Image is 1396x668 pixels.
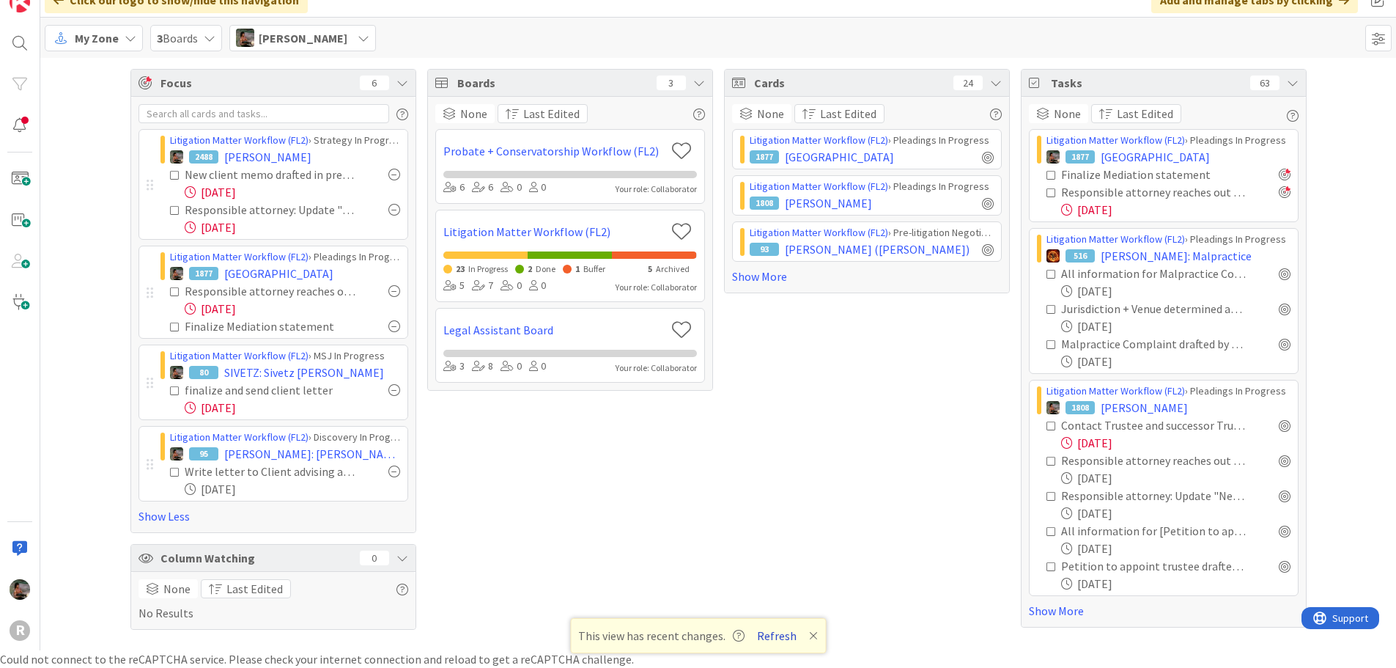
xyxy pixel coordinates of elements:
[1046,383,1290,399] div: › Pleadings In Progress
[501,180,522,196] div: 0
[575,263,580,274] span: 1
[750,226,888,239] a: Litigation Matter Workflow (FL2)
[757,105,784,122] span: None
[170,430,309,444] a: Litigation Matter Workflow (FL2)
[820,105,876,122] span: Last Edited
[648,263,652,274] span: 5
[1046,232,1290,247] div: › Pleadings In Progress
[1061,282,1290,300] div: [DATE]
[1061,300,1247,318] div: Jurisdiction + Venue determined and card updated to reflect both
[443,359,465,375] div: 3
[457,74,649,92] span: Boards
[160,74,348,92] span: Focus
[498,104,588,123] button: Last Edited
[185,463,356,480] div: Write letter to Client advising against trial
[1061,452,1247,469] div: Responsible attorney reaches out to client to review status + memo, preliminary analysis and disc...
[1250,76,1279,90] div: 63
[529,359,546,375] div: 0
[616,183,697,196] div: Your role: Collaborator
[732,268,1002,285] a: Show More
[1061,487,1247,504] div: Responsible attorney: Update "Next Deadline" field on this card (if applicable)
[201,579,291,598] button: Last Edited
[170,249,400,265] div: › Pleadings In Progress
[224,445,400,463] span: [PERSON_NAME]: [PERSON_NAME]
[185,381,356,399] div: finalize and send client letter
[139,579,408,622] div: No Results
[1046,133,1290,148] div: › Pleadings In Progress
[501,278,522,294] div: 0
[185,282,356,300] div: Responsible attorney reaches out to client to review status + memo, preliminary analysis and disc...
[1117,105,1173,122] span: Last Edited
[185,201,356,219] div: Responsible attorney: Update "Next Deadline" field on this card (if applicable)
[1061,469,1290,487] div: [DATE]
[139,104,389,123] input: Search all cards and tasks...
[1061,434,1290,452] div: [DATE]
[1054,105,1081,122] span: None
[157,29,198,47] span: Boards
[1066,150,1095,164] div: 1877
[170,366,183,379] img: MW
[750,179,994,194] div: › Pleadings In Progress
[578,627,745,645] span: This view has recent changes.
[259,29,347,47] span: [PERSON_NAME]
[657,76,686,90] div: 3
[528,263,532,274] span: 2
[750,225,994,241] div: › Pre-litigation Negotiation
[157,31,163,45] b: 3
[443,321,665,339] a: Legal Assistant Board
[785,194,872,212] span: [PERSON_NAME]
[185,183,400,201] div: [DATE]
[750,243,779,256] div: 93
[224,148,311,166] span: [PERSON_NAME]
[456,263,465,274] span: 23
[1046,401,1060,414] img: MW
[953,76,983,90] div: 24
[1046,150,1060,164] img: MW
[236,29,254,47] img: MW
[1029,602,1299,620] a: Show More
[1061,504,1290,522] div: [DATE]
[1101,247,1252,265] span: [PERSON_NAME]: Malpractice
[754,74,946,92] span: Cards
[583,263,605,274] span: Buffer
[1101,399,1188,416] span: [PERSON_NAME]
[656,263,690,274] span: Archived
[785,148,894,166] span: [GEOGRAPHIC_DATA]
[472,359,493,375] div: 8
[170,267,183,280] img: MW
[529,180,546,196] div: 0
[529,278,546,294] div: 0
[170,133,400,148] div: › Strategy In Progress
[189,366,218,379] div: 80
[163,580,191,598] span: None
[536,263,555,274] span: Done
[1061,335,1247,353] div: Malpractice Complaint drafted by Attorney
[460,105,487,122] span: None
[1061,416,1247,434] div: Contact Trustee and successor Trustee
[1061,318,1290,335] div: [DATE]
[501,359,522,375] div: 0
[185,399,400,416] div: [DATE]
[1061,166,1238,183] div: Finalize Mediation statement
[1061,201,1290,219] div: [DATE]
[10,579,30,600] img: MW
[1061,540,1290,557] div: [DATE]
[31,2,67,20] span: Support
[1066,249,1095,263] div: 516
[750,133,888,147] a: Litigation Matter Workflow (FL2)
[472,180,493,196] div: 6
[1046,232,1185,246] a: Litigation Matter Workflow (FL2)
[189,447,218,460] div: 95
[1101,148,1210,166] span: [GEOGRAPHIC_DATA]
[189,267,218,280] div: 1877
[170,133,309,147] a: Litigation Matter Workflow (FL2)
[360,76,389,90] div: 6
[794,104,884,123] button: Last Edited
[1051,74,1243,92] span: Tasks
[1061,265,1247,282] div: All information for Malpractice Complaint identified and obtained (beyond demand letter stage)
[1061,183,1247,201] div: Responsible attorney reaches out to client to review status + memo, preliminary analysis and disc...
[185,300,400,318] div: [DATE]
[785,241,970,258] span: [PERSON_NAME] ([PERSON_NAME])
[750,133,994,148] div: › Pleadings In Progress
[1061,353,1290,370] div: [DATE]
